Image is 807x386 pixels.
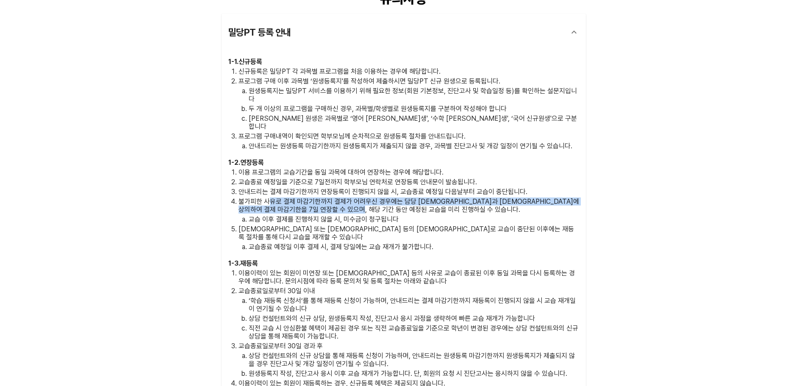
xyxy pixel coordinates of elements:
p: 불가피한 사유로 결제 마감기한까지 결제가 어려우신 경우에는 담당 [DEMOGRAPHIC_DATA]과 [DEMOGRAPHIC_DATA]에 상의하여 결제 마감기한을 7일 연장할 ... [238,197,579,214]
p: [DEMOGRAPHIC_DATA] 또는 [DEMOGRAPHIC_DATA] 등의 [DEMOGRAPHIC_DATA]로 교습이 중단된 이후에는 재등록 절차를 통해 다시 교습을 재개... [238,225,579,241]
h3: 1 - 3 . 재등록 [228,259,579,267]
p: 원생등록지는 밀당PT 서비스를 이용하기 위해 필요한 정보(회원 기본정보, 진단고사 및 학습일정 등)를 확인하는 설문지입니다 [249,87,579,103]
p: 교습종료 예정일을 기준으로 7일전까지 학부모님 연락처로 연장등록 안내문이 발송됩니다. [238,178,579,186]
p: 이용이력이 있는 회원이 미연장 또는 [DEMOGRAPHIC_DATA] 등의 사유로 교습이 종료된 이후 동일 과목을 다시 등록하는 경우에 해당합니다. 문의시점에 따라 등록 문의... [238,269,579,285]
p: 이용 프로그램의 교습기간을 동일 과목에 대하여 연장하는 경우에 해당합니다. [238,168,579,176]
p: 상담 컨설턴트와의 신규 상담, 원생등록지 작성, 진단고사 응시 과정을 생략하여 빠른 교습 재개가 가능합니다 [249,314,579,322]
div: 밀당PT 등록 안내 [222,14,586,51]
p: [PERSON_NAME] 원생은 과목별로 ‘영어 [PERSON_NAME]생', ‘수학 [PERSON_NAME]생', ‘국어 신규원생'으로 구분합니다 [249,114,579,131]
p: 교습종료일로부터 30일 경과 후 [238,342,579,350]
h3: 1 - 1 . 신규등록 [228,58,579,66]
p: ‘학습 재등록 신청서’를 통해 재등록 신청이 가능하며, 안내드리는 결제 마감기한까지 재등록이 진행되지 않을 시 교습 재개일이 연기될 수 있습니다 [249,297,579,313]
p: 교습종료 예정일 이후 결제 시, 결제 당일에는 교습 재개가 불가합니다. [249,243,579,251]
p: 직전 교습 시 안심환불 혜택이 제공된 경우 또는 직전 교습종료일을 기준으로 학년이 변경된 경우에는 상담 컨설턴트와의 신규 상담을 통해 재등록이 가능합니다. [249,324,579,340]
h3: 1 - 2 . 연장등록 [228,158,579,167]
p: 안내드리는 결제 마감기한까지 연장등록이 진행되지 않을 시, 교습종료 예정일 다음날부터 교습이 중단됩니다. [238,188,579,196]
p: 프로그램 구매 이후 과목별 ‘원생등록지'를 작성하여 제출하시면 밀당PT 신규 원생으로 등록됩니다. [238,77,579,85]
p: 두 개 이상의 프로그램을 구매하신 경우, 과목별/학생별로 원생등록지를 구분하여 작성해야 합니다 [249,105,579,113]
p: 프로그램 구매내역이 확인되면 학부모님께 순차적으로 원생등록 절차를 안내드립니다. [238,132,579,140]
p: 원생등록지 작성, 진단고사 응시 이후 교습 재개가 가능합니다. 단, 회원의 요청 시 진단고사는 응시하지 않을 수 있습니다. [249,369,579,378]
p: 안내드리는 원생등록 마감기한까지 원생등록지가 제출되지 않을 경우, 과목별 진단고사 및 개강 일정이 연기될 수 있습니다. [249,142,579,150]
p: 교습종료일로부터 30일 이내 [238,287,579,295]
p: 교습 이후 결제를 진행하지 않을 시, 미수금이 청구됩니다 [249,215,579,223]
p: 상담 컨설턴트와의 신규 상담을 통해 재등록 신청이 가능하며, 안내드리는 원생등록 마감기한까지 원생등록지가 제출되지 않을 경우 진단고사 및 개강 일정이 연기될 수 있습니다. [249,352,579,368]
div: 밀당PT 등록 안내 [228,22,564,42]
p: 신규등록은 밀당PT 각 과목별 프로그램을 처음 이용하는 경우에 해당합니다. [238,67,579,75]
